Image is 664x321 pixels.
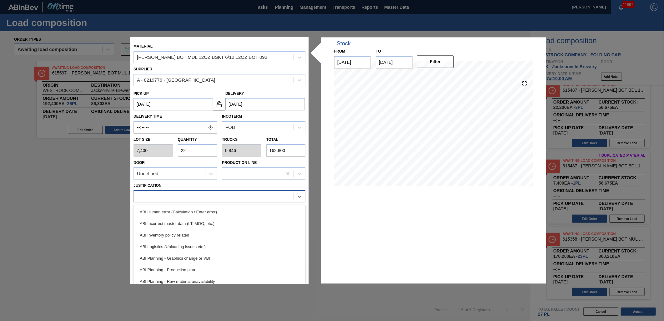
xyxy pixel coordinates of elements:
div: ABI Human error (Calculation / Enter error) [133,206,305,218]
label: Justification [133,183,162,188]
input: mm/dd/yyyy [334,56,371,69]
div: A - 8219776 - [GEOGRAPHIC_DATA] [137,78,215,83]
label: Supplier [133,67,152,71]
label: Trucks [222,138,238,142]
div: ABI Logistics (Unloading issues etc.) [133,241,305,252]
label: Comments [133,204,305,213]
label: Delivery Time [133,112,217,121]
label: From [334,49,345,53]
div: ABI Planning - Production plan [133,264,305,276]
label: Quantity [178,138,197,142]
label: Incoterm [222,115,242,119]
label: Door [133,160,145,165]
button: locked [213,98,225,110]
label: Delivery [225,91,244,96]
div: Stock [337,40,351,47]
div: ABI Incorrect master data (LT, MOQ, etc.) [133,218,305,229]
button: Filter [417,55,454,68]
label: Pick up [133,91,149,96]
input: mm/dd/yyyy [225,98,305,111]
div: ABI Planning - Graphics change or VBI [133,252,305,264]
div: [PERSON_NAME] BOT MUL 12OZ BSKT 6/12 12OZ BOT 092 [137,55,267,60]
div: ABI Planning - Raw material unavailability [133,276,305,287]
div: ABI Inventory policy related [133,229,305,241]
label: Production Line [222,160,257,165]
div: FOB [225,125,235,130]
input: mm/dd/yyyy [376,56,412,69]
label: Material [133,44,153,48]
img: locked [215,100,223,108]
label: Total [266,138,279,142]
label: to [376,49,381,53]
input: mm/dd/yyyy [133,98,213,111]
div: Undefined [137,171,158,176]
label: Lot size [133,135,173,145]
